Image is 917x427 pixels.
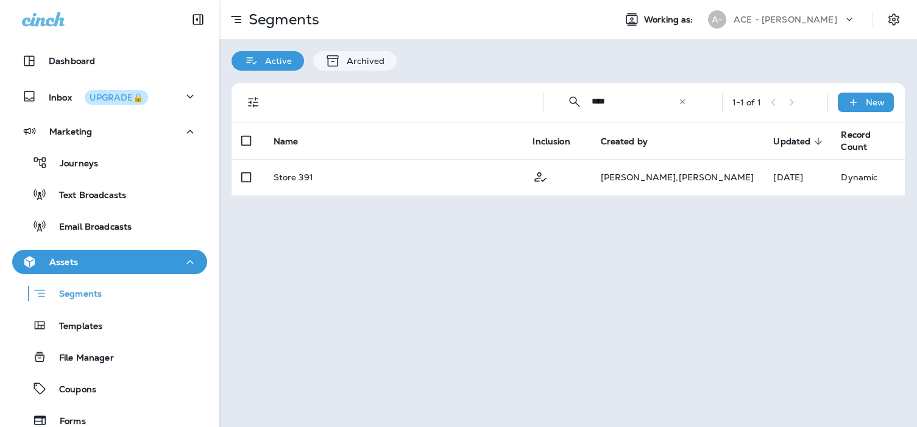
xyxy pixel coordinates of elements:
[12,182,207,207] button: Text Broadcasts
[533,136,586,147] span: Inclusion
[732,97,761,107] div: 1 - 1 of 1
[341,56,384,66] p: Archived
[49,127,92,136] p: Marketing
[12,150,207,175] button: Journeys
[734,15,837,24] p: ACE - [PERSON_NAME]
[274,136,314,147] span: Name
[12,213,207,239] button: Email Broadcasts
[883,9,905,30] button: Settings
[562,90,587,114] button: Collapse Search
[12,49,207,73] button: Dashboard
[47,321,102,333] p: Templates
[259,56,292,66] p: Active
[274,136,299,147] span: Name
[181,7,215,32] button: Collapse Sidebar
[591,159,764,196] td: [PERSON_NAME] , [PERSON_NAME]
[841,129,871,152] span: Record Count
[644,15,696,25] span: Working as:
[47,353,114,364] p: File Manager
[533,136,570,147] span: Inclusion
[244,10,319,29] p: Segments
[49,56,95,66] p: Dashboard
[773,136,826,147] span: Updated
[601,136,648,147] span: Created by
[866,97,885,107] p: New
[708,10,726,29] div: A-
[49,90,148,103] p: Inbox
[47,222,132,233] p: Email Broadcasts
[85,90,148,105] button: UPGRADE🔒
[274,172,313,182] p: Store 391
[773,136,810,147] span: Updated
[90,93,143,102] div: UPGRADE🔒
[12,312,207,338] button: Templates
[12,119,207,144] button: Marketing
[763,159,831,196] td: [DATE]
[12,376,207,401] button: Coupons
[47,289,102,301] p: Segments
[49,257,78,267] p: Assets
[12,250,207,274] button: Assets
[47,384,96,396] p: Coupons
[12,344,207,370] button: File Manager
[47,190,126,202] p: Text Broadcasts
[241,90,266,115] button: Filters
[601,136,664,147] span: Created by
[12,280,207,306] button: Segments
[12,84,207,108] button: InboxUPGRADE🔒
[831,159,905,196] td: Dynamic
[48,158,98,170] p: Journeys
[533,171,548,182] span: Customer Only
